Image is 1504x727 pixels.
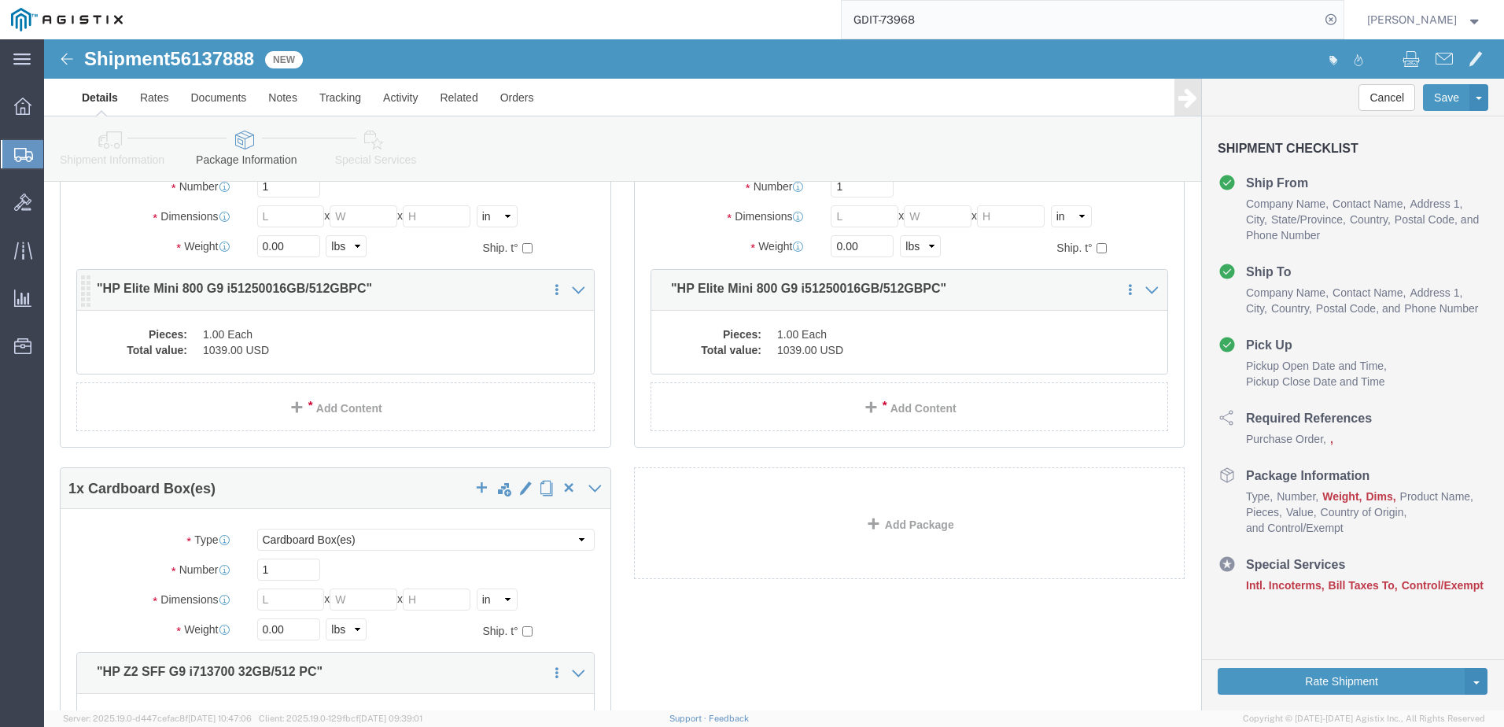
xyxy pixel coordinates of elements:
span: [DATE] 10:47:06 [188,714,252,723]
a: Support [669,714,709,723]
span: Dylan Jewell [1367,11,1457,28]
span: Copyright © [DATE]-[DATE] Agistix Inc., All Rights Reserved [1243,712,1485,725]
iframe: FS Legacy Container [44,39,1504,710]
img: logo [11,8,123,31]
button: [PERSON_NAME] [1366,10,1483,29]
span: [DATE] 09:39:01 [359,714,422,723]
span: Server: 2025.19.0-d447cefac8f [63,714,252,723]
a: Feedback [709,714,749,723]
input: Search for shipment number, reference number [842,1,1320,39]
span: Client: 2025.19.0-129fbcf [259,714,422,723]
